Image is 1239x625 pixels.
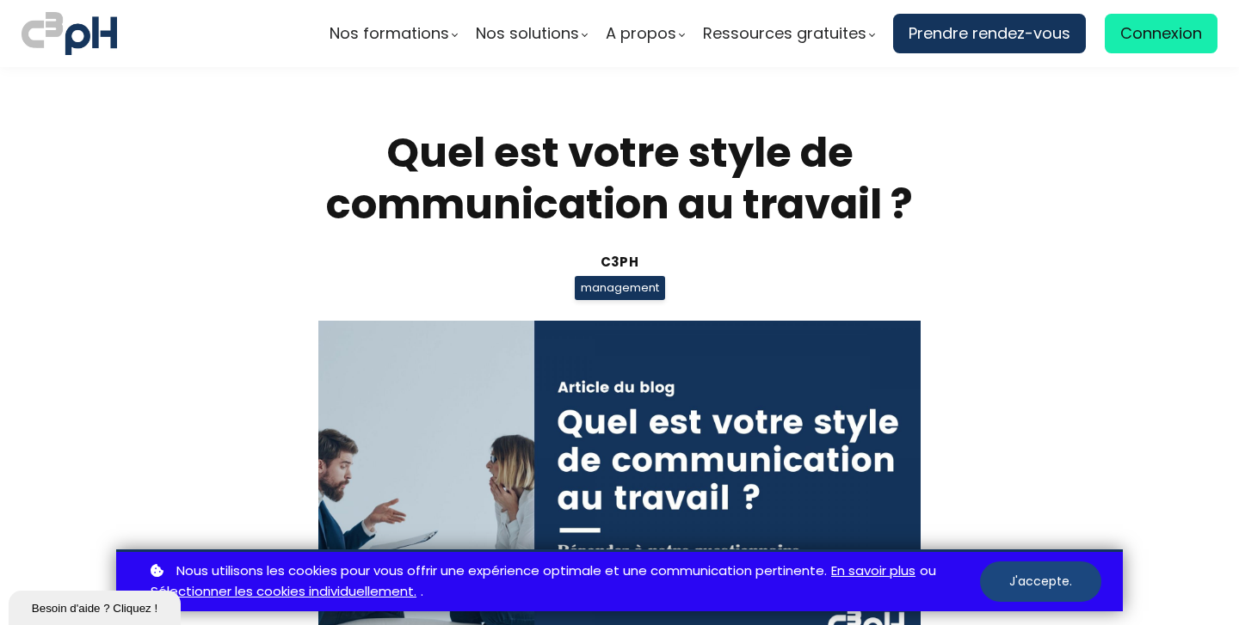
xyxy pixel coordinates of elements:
[219,252,1020,272] div: C3pH
[146,561,980,604] p: ou .
[606,21,676,46] span: A propos
[151,581,416,603] a: Sélectionner les cookies individuellement.
[703,21,866,46] span: Ressources gratuites
[176,561,827,582] span: Nous utilisons les cookies pour vous offrir une expérience optimale et une communication pertinente.
[909,21,1070,46] span: Prendre rendez-vous
[893,14,1086,53] a: Prendre rendez-vous
[9,587,184,625] iframe: chat widget
[831,561,915,582] a: En savoir plus
[1120,21,1202,46] span: Connexion
[980,561,1101,602] button: J'accepte.
[330,21,449,46] span: Nos formations
[1105,14,1217,53] a: Connexion
[575,276,665,300] span: management
[476,21,579,46] span: Nos solutions
[22,9,117,58] img: logo C3PH
[219,127,1020,230] h1: Quel est votre style de communication au travail ?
